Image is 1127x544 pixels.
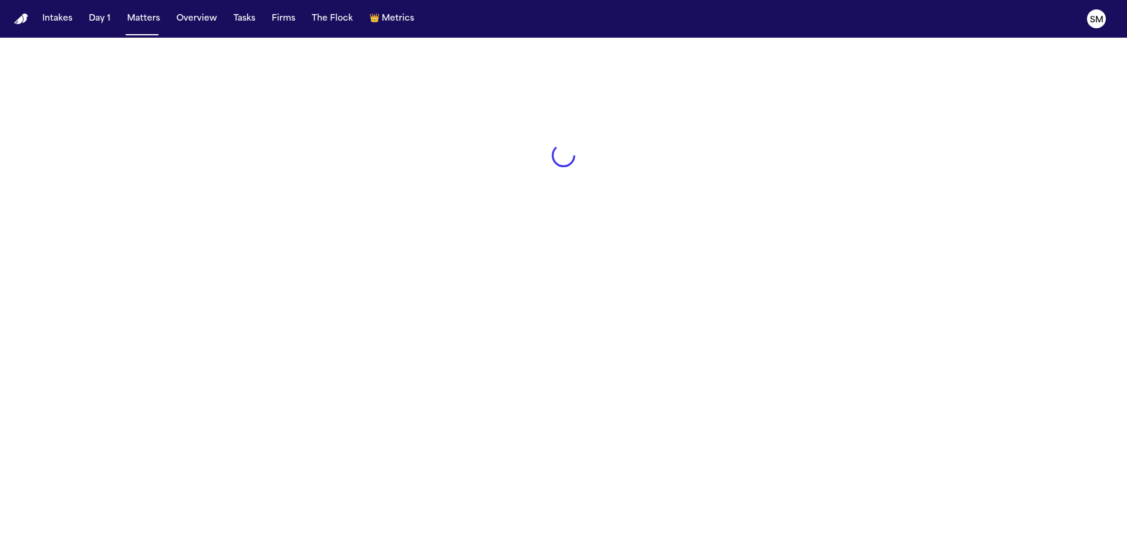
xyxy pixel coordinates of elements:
button: The Flock [307,8,358,29]
img: Finch Logo [14,14,28,25]
button: Firms [267,8,300,29]
button: crownMetrics [365,8,419,29]
button: Matters [122,8,165,29]
button: Day 1 [84,8,115,29]
button: Intakes [38,8,77,29]
button: Tasks [229,8,260,29]
button: Overview [172,8,222,29]
a: Home [14,14,28,25]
